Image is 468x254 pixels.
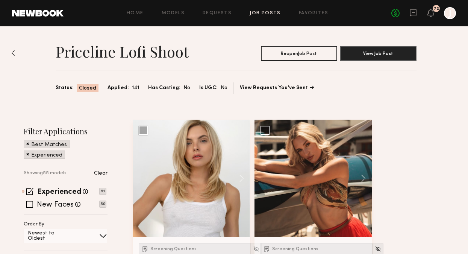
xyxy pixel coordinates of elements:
[203,11,232,16] a: Requests
[56,84,74,92] span: Status:
[261,46,337,61] button: ReopenJob Post
[183,84,190,92] span: No
[28,231,73,241] p: Newest to Oldest
[199,84,218,92] span: Is UGC:
[240,85,314,91] a: View Requests You’ve Sent
[79,85,96,92] span: Closed
[263,245,271,252] img: Submission Icon
[250,11,281,16] a: Job Posts
[56,42,189,61] h1: Priceline Lofi Shoot
[108,84,129,92] span: Applied:
[444,7,456,19] a: J
[24,126,108,136] h2: Filter Applications
[99,188,106,195] p: 91
[141,245,149,252] img: Submission Icon
[37,189,81,196] label: Experienced
[31,142,67,148] p: Best Matches
[31,153,62,158] p: Experienced
[24,171,67,176] p: Showing 55 models
[150,247,197,251] span: Screening Questions
[162,11,185,16] a: Models
[127,11,144,16] a: Home
[299,11,329,16] a: Favorites
[37,201,74,209] label: New Faces
[24,222,44,227] p: Order By
[11,50,15,56] img: Back to previous page
[148,84,180,92] span: Has Casting:
[221,84,227,92] span: No
[272,247,318,251] span: Screening Questions
[94,171,108,176] p: Clear
[99,201,106,208] p: 50
[434,7,439,11] div: 72
[132,84,139,92] span: 141
[253,246,259,252] img: Unhide Model
[375,246,381,252] img: Unhide Model
[340,46,417,61] button: View Job Post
